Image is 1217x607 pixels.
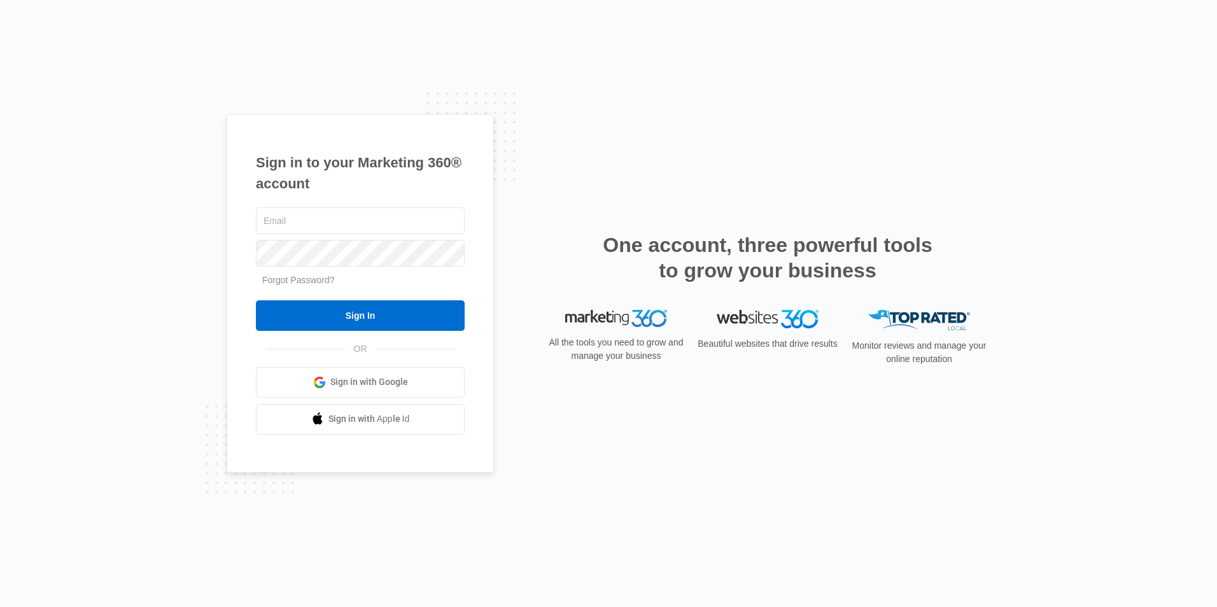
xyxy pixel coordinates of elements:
[256,367,465,398] a: Sign in with Google
[545,336,687,363] p: All the tools you need to grow and manage your business
[256,404,465,435] a: Sign in with Apple Id
[256,207,465,234] input: Email
[696,337,839,351] p: Beautiful websites that drive results
[262,275,335,285] a: Forgot Password?
[256,152,465,194] h1: Sign in to your Marketing 360® account
[848,339,990,366] p: Monitor reviews and manage your online reputation
[599,232,936,283] h2: One account, three powerful tools to grow your business
[868,310,970,331] img: Top Rated Local
[345,342,376,356] span: OR
[330,375,408,389] span: Sign in with Google
[328,412,410,426] span: Sign in with Apple Id
[717,310,819,328] img: Websites 360
[565,310,667,328] img: Marketing 360
[256,300,465,331] input: Sign In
